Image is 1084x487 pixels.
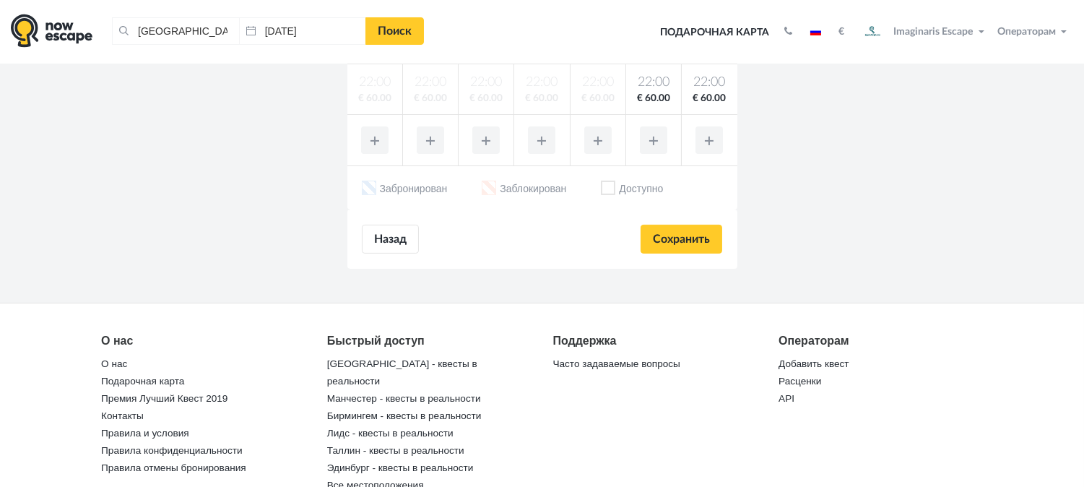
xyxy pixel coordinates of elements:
[552,354,680,374] a: Часто задаваемые вопросы
[101,371,184,392] a: Подарочная карта
[362,181,448,199] li: Забронирован
[101,389,227,409] a: Премия Лучший Квест 2019
[779,371,821,392] a: Расценки
[365,17,424,45] a: Поиск
[629,92,678,105] span: € 60.00
[831,25,851,39] button: €
[552,332,757,350] div: Поддержка
[327,332,532,350] div: Быстрый доступ
[101,332,305,350] div: О нас
[11,14,92,48] img: logo
[997,27,1056,37] span: Операторам
[101,441,243,461] a: Правила конфиденциальности
[362,225,419,254] a: Назад
[327,423,454,444] a: Лидс - квесты в реальности
[101,423,189,444] a: Правила и условия
[894,24,974,37] span: Imaginaris Escape
[327,389,481,409] a: Манчестер - квесты в реальности
[685,92,734,105] span: € 60.00
[810,28,821,35] img: ru.jpg
[655,17,774,48] a: Подарочная карта
[601,181,663,199] li: Доступно
[101,458,246,478] a: Правила отмены бронирования
[994,25,1073,39] button: Операторам
[327,441,464,461] a: Таллин - квесты в реальности
[482,181,566,199] li: Заблокирован
[779,354,849,374] a: Добавить квест
[239,17,366,45] input: Дата
[779,389,794,409] a: API
[855,17,991,46] button: Imaginaris Escape
[112,17,239,45] input: Город или название квеста
[685,74,734,92] span: 22:00
[101,354,127,374] a: О нас
[327,458,474,478] a: Эдинбург - квесты в реальности
[101,406,144,426] a: Контакты
[779,332,983,350] div: Операторам
[327,406,482,426] a: Бирмингем - квесты в реальности
[838,27,844,37] strong: €
[629,74,678,92] span: 22:00
[327,354,477,392] a: [GEOGRAPHIC_DATA] - квесты в реальности
[641,225,722,254] input: Сохранить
